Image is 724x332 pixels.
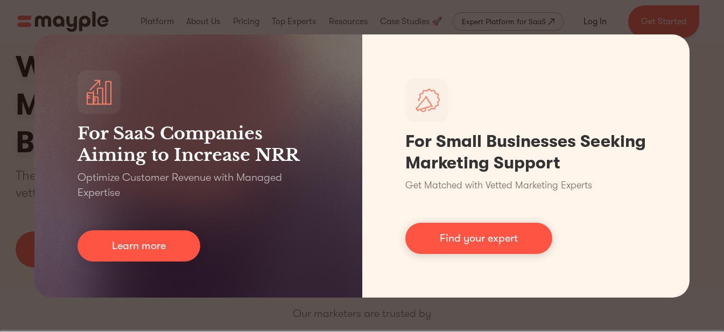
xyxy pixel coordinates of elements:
h3: For SaaS Companies Aiming to Increase NRR [78,123,319,166]
p: Get Matched with Vetted Marketing Experts [405,178,592,193]
h1: For Small Businesses Seeking Marketing Support [405,131,647,174]
a: Find your expert [405,223,552,254]
p: Optimize Customer Revenue with Managed Expertise [78,170,319,200]
a: Learn more [78,230,200,262]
